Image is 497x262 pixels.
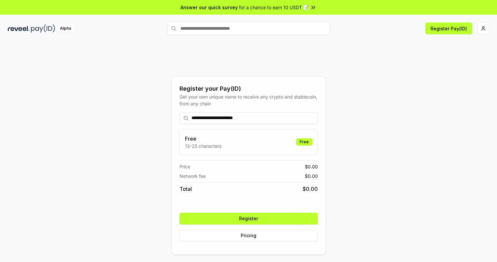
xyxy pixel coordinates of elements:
[179,230,318,241] button: Pricing
[179,185,192,193] span: Total
[179,163,190,170] span: Price
[180,4,238,11] span: Answer our quick survey
[179,84,318,93] div: Register your Pay(ID)
[425,23,472,34] button: Register Pay(ID)
[303,185,318,193] span: $ 0.00
[305,163,318,170] span: $ 0.00
[8,24,30,33] img: reveel_dark
[305,173,318,179] span: $ 0.00
[179,173,206,179] span: Network fee
[185,135,221,143] h3: Free
[185,143,221,149] p: 13-25 characters
[56,24,75,33] div: Alpha
[239,4,309,11] span: for a chance to earn 10 USDT 📝
[31,24,55,33] img: pay_id
[179,93,318,107] div: Get your own unique name to receive any crypto and stablecoin, from any chain
[296,138,312,146] div: Free
[179,213,318,224] button: Register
